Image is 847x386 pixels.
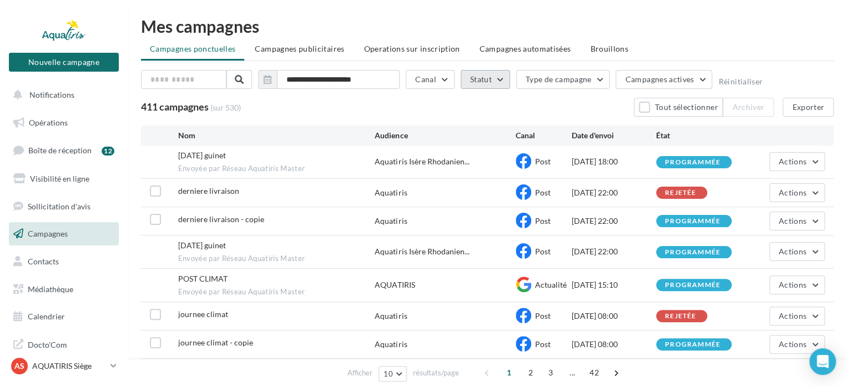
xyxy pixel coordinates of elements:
div: État [656,130,740,141]
div: [DATE] 15:10 [572,279,656,290]
div: Aquatiris [375,187,407,198]
div: 12 [102,147,114,156]
button: Canal [406,70,455,89]
a: Sollicitation d'avis [7,195,121,218]
span: Contacts [28,257,59,266]
a: Contacts [7,250,121,273]
span: Post [535,188,551,197]
span: Actions [779,280,806,289]
div: Open Intercom Messenger [809,348,836,375]
a: AS AQUATIRIS Siège [9,355,119,377]
span: Aquatiris Isère Rhodanien... [375,156,469,167]
button: Actions [769,212,825,230]
span: Post [535,311,551,320]
span: 11/12/25 guinet [178,240,226,250]
span: Sollicitation d'avis [28,201,90,210]
span: Calendrier [28,312,65,321]
span: Envoyée par Réseau Aquatiris Master [178,254,375,264]
button: Statut [461,70,510,89]
div: [DATE] 22:00 [572,187,656,198]
span: Notifications [29,90,74,99]
span: Visibilité en ligne [30,174,89,183]
button: Actions [769,335,825,354]
div: rejetée [665,189,696,197]
span: 1 [500,364,518,382]
a: Visibilité en ligne [7,167,121,191]
span: Docto'Com [28,337,67,352]
div: Canal [516,130,572,141]
div: [DATE] 08:00 [572,339,656,350]
span: Actions [779,157,806,166]
span: résultats/page [413,368,459,378]
span: Opérations [29,118,68,127]
button: Actions [769,242,825,261]
button: 10 [379,366,407,382]
button: Exporter [783,98,834,117]
a: Opérations [7,111,121,134]
a: Médiathèque [7,278,121,301]
a: Boîte de réception12 [7,138,121,162]
span: Envoyée par Réseau Aquatiris Master [178,164,375,174]
div: programmée [665,159,720,166]
button: Actions [769,307,825,325]
div: Date d'envoi [572,130,656,141]
span: (sur 530) [210,102,241,113]
span: Afficher [347,368,372,378]
button: Nouvelle campagne [9,53,119,72]
span: POST CLIMAT [178,274,228,283]
span: Post [535,157,551,166]
a: Campagnes [7,222,121,245]
button: Actions [769,183,825,202]
span: journee climat [178,309,228,319]
span: Operations sur inscription [364,44,460,53]
button: Réinitialiser [718,77,763,86]
span: derniere livraison - copie [178,214,264,224]
button: Actions [769,275,825,294]
span: Campagnes [28,229,68,238]
div: programmée [665,282,720,289]
div: [DATE] 08:00 [572,310,656,322]
span: Post [535,339,551,349]
span: 411 campagnes [141,101,209,113]
button: Actions [769,152,825,171]
span: Actions [779,216,806,225]
span: ... [563,364,581,382]
span: Médiathèque [28,284,73,294]
a: Docto'Com [7,333,121,356]
div: Aquatiris [375,310,407,322]
span: Aquatiris Isère Rhodanien... [375,246,469,257]
div: Aquatiris [375,339,407,350]
div: programmée [665,249,720,256]
div: [DATE] 22:00 [572,246,656,257]
span: 10 [384,369,393,378]
button: Archiver [723,98,774,117]
div: Nom [178,130,375,141]
span: Post [535,247,551,256]
span: Actions [779,339,806,349]
div: Mes campagnes [141,18,834,34]
span: Actions [779,311,806,320]
span: Actualité [535,280,567,289]
button: Tout sélectionner [634,98,723,117]
span: 2 [522,364,540,382]
span: Campagnes automatisées [480,44,571,53]
div: [DATE] 22:00 [572,215,656,227]
div: programmée [665,341,720,348]
span: 42 [585,364,603,382]
span: Actions [779,188,806,197]
div: rejetée [665,313,696,320]
a: Calendrier [7,305,121,328]
p: AQUATIRIS Siège [32,360,106,372]
div: Audience [375,130,515,141]
span: 30/12/25 guinet [178,151,226,160]
span: Boîte de réception [28,146,92,155]
div: AQUATIRIS [375,279,415,290]
span: Actions [779,247,806,256]
span: Campagnes actives [625,74,694,84]
span: Brouillons [590,44,628,53]
button: Type de campagne [516,70,610,89]
span: Post [535,216,551,225]
span: derniere livraison [178,186,239,195]
span: journee climat - copie [178,338,253,347]
div: Aquatiris [375,215,407,227]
